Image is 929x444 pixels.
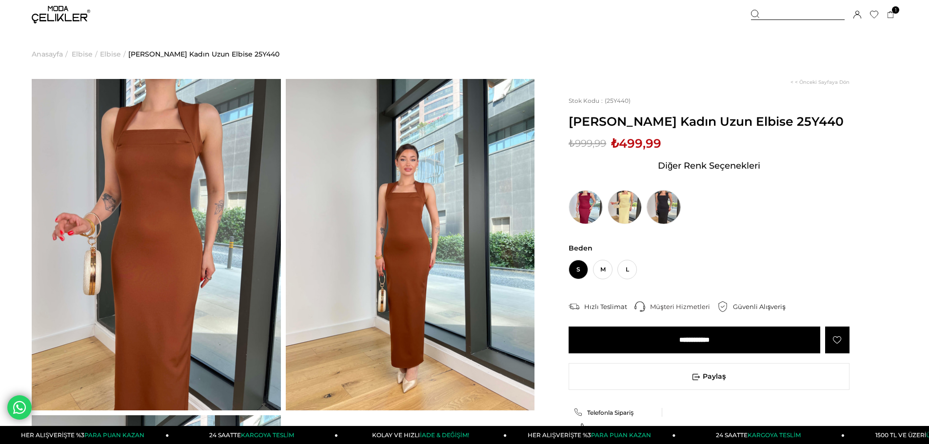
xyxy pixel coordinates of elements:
span: Paylaş [569,364,849,389]
a: 24 SAATTEKARGOYA TESLİM [169,426,338,444]
a: Favorilere Ekle [825,327,850,353]
img: security.png [717,301,728,312]
img: call-center.png [634,301,645,312]
span: 1 [892,6,899,14]
span: Beden [569,244,850,252]
img: Kare Yaka Karalde Sarı Kadın Uzun Elbise 25Y440 [608,190,642,224]
a: Elbise [100,29,121,79]
img: logo [32,6,90,23]
a: [PERSON_NAME] Kadın Uzun Elbise 25Y440 [128,29,279,79]
span: KARGOYA TESLİM [241,431,294,439]
a: Telefonla Sipariş [573,408,657,417]
span: Tavsiye Et [593,425,627,433]
img: shipping.png [569,301,579,312]
img: Karalde elbise 25Y440 [32,79,281,410]
a: 1 [887,11,894,19]
span: KARGOYA TESLİM [748,431,800,439]
li: > [32,29,70,79]
a: < < Önceki Sayfaya Dön [791,79,850,85]
span: ₺999,99 [569,136,606,151]
img: Kare Yaka Karalde Siyah Kadın Uzun Elbise 25Y440 [647,190,681,224]
img: Karalde elbise 25Y440 [286,79,535,410]
img: Kare Yaka Karalde Bordo Kadın Uzun Elbise 25Y440 [569,190,603,224]
a: 24 SAATTEKARGOYA TESLİM [676,426,845,444]
span: İADE & DEĞİŞİM! [420,431,469,439]
span: L [617,260,637,279]
span: PARA PUAN KAZAN [591,431,651,439]
span: Telefonla Sipariş [587,409,633,416]
a: HER ALIŞVERİŞTE %3PARA PUAN KAZAN [507,426,675,444]
li: > [72,29,100,79]
div: Hızlı Teslimat [584,302,634,311]
span: ₺499,99 [611,136,661,151]
a: Anasayfa [32,29,63,79]
div: Müşteri Hizmetleri [650,302,717,311]
span: PARA PUAN KAZAN [84,431,144,439]
a: Elbise [72,29,93,79]
span: (25Y440) [569,97,631,104]
span: [PERSON_NAME] Kadın Uzun Elbise 25Y440 [569,114,850,129]
li: > [100,29,128,79]
span: M [593,260,613,279]
span: Stok Kodu [569,97,605,104]
a: KOLAY VE HIZLIİADE & DEĞİŞİM! [338,426,507,444]
span: S [569,260,588,279]
span: Diğer Renk Seçenekleri [658,158,760,174]
div: Güvenli Alışveriş [733,302,793,311]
